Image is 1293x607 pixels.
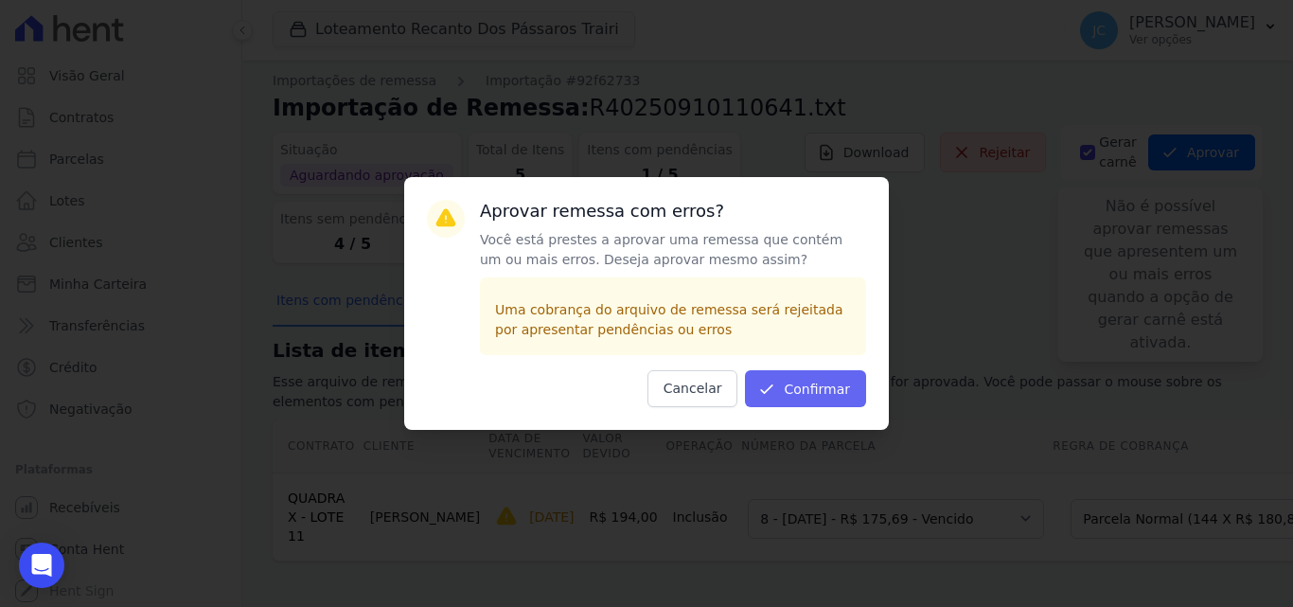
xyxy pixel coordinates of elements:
p: Uma cobrança do arquivo de remessa será rejeitada por apresentar pendências ou erros [495,300,851,340]
button: Cancelar [647,370,738,407]
button: Confirmar [745,370,866,407]
h3: Aprovar remessa com erros? [480,200,866,223]
p: Você está prestes a aprovar uma remessa que contém um ou mais erros. Deseja aprovar mesmo assim? [480,230,866,270]
div: Open Intercom Messenger [19,543,64,588]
